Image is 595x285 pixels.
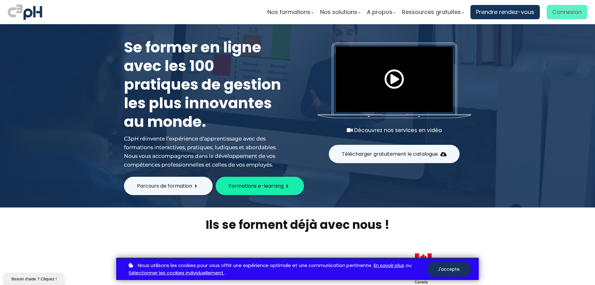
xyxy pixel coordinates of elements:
button: Formations e-learning [216,177,304,195]
a: Connexion [547,5,587,19]
span: Télécharger gratuitement le catalogue [342,150,438,158]
img: 8b82441872cb63e7a47c2395148b8385.png [415,253,454,284]
img: logo C3PH [8,3,42,21]
span: Nous utilisons les cookies pour vous offrir une expérience optimale et une communication pertinente. [138,262,372,269]
p: ou . [127,262,427,277]
div: C3pH réinvente l’expérience d'apprentissage avec des formations interactives, pratiques, ludiques... [124,134,285,169]
div: Découvrez nos services en vidéo [318,126,471,135]
iframe: chat widget [3,271,66,285]
button: J'accepte. [427,262,471,277]
span: Nos formations [267,7,311,17]
a: En savoir plus [374,262,404,269]
span: A propos [367,7,392,17]
button: Parcours de formation [124,177,213,195]
h1: Se former en ligne avec les 100 pratiques de gestion les plus innovantes au monde. [124,38,285,131]
a: Sélectionner les cookies individuellement. [129,269,224,277]
span: Connexion [552,7,582,17]
button: Télécharger gratuitement le catalogue [329,145,460,163]
span: Ressources gratuites [402,7,461,17]
span: Prendre rendez-vous [476,7,534,17]
h2: Ils se forment déjà avec nous ! [116,217,479,233]
span: Parcours de formation [137,182,192,190]
span: Nos solutions [320,7,357,17]
a: Prendre rendez-vous [470,5,540,19]
span: Formations e-learning [229,182,284,190]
